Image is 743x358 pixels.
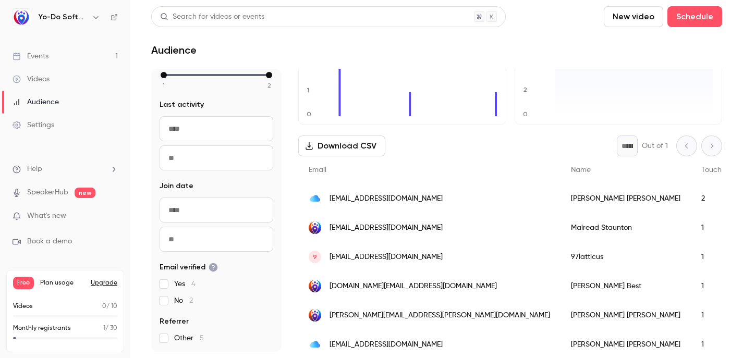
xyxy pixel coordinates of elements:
span: Name [571,166,591,174]
span: 0 [102,303,106,310]
span: Yes [174,279,196,289]
text: 1 [307,87,309,94]
input: To [160,227,273,252]
img: yo-do.com [309,221,321,234]
div: [PERSON_NAME] Best [561,271,691,301]
span: What's new [27,211,66,221]
span: [EMAIL_ADDRESS][DOMAIN_NAME] [330,223,443,233]
span: Other [174,333,204,343]
div: Settings [13,120,54,130]
span: [EMAIL_ADDRESS][DOMAIN_NAME] [330,252,443,263]
div: Videos [13,74,50,84]
span: Referrer [160,316,189,327]
span: Join date [160,181,193,191]
text: 0 [523,110,528,118]
button: Schedule [667,6,722,27]
button: Download CSV [298,135,385,156]
img: yo-do.com [309,280,321,292]
input: From [160,116,273,141]
span: [DOMAIN_NAME][EMAIL_ADDRESS][DOMAIN_NAME] [330,281,497,292]
li: help-dropdown-opener [13,164,118,175]
p: Monthly registrants [13,324,71,333]
text: 2 [523,87,527,94]
p: Out of 1 [642,141,668,151]
text: 0 [307,110,311,118]
span: new [75,188,95,198]
div: [PERSON_NAME] [PERSON_NAME] [561,301,691,330]
span: 5 [200,335,204,342]
img: Yo-Do Software [13,9,30,26]
span: Book a demo [27,236,72,247]
span: 9 [313,252,317,262]
span: 4 [191,280,196,288]
span: Email [309,166,326,174]
text: 2 [307,63,311,70]
p: Videos [13,302,33,311]
h1: Audience [151,44,197,56]
div: Search for videos or events [160,11,264,22]
span: Help [27,164,42,175]
text: 4 [523,63,528,70]
input: From [160,197,273,223]
img: me.com [309,192,321,205]
img: yo-do.com [309,309,321,322]
span: [EMAIL_ADDRESS][DOMAIN_NAME] [330,339,443,350]
div: max [266,72,272,78]
span: Plan usage [40,279,84,287]
span: 2 [189,297,193,304]
h6: Yo-Do Software [39,12,88,22]
div: Mairead Staunton [561,213,691,242]
input: To [160,145,273,170]
p: / 10 [102,302,117,311]
span: Free [13,277,34,289]
span: 1 [163,81,165,90]
button: New video [604,6,663,27]
span: Last activity [160,100,204,110]
p: / 30 [103,324,117,333]
span: No [174,295,193,306]
div: min [161,72,167,78]
span: [EMAIL_ADDRESS][DOMAIN_NAME] [330,193,443,204]
span: Email verified [160,262,218,273]
img: me.com [309,338,321,351]
span: [PERSON_NAME][EMAIL_ADDRESS][PERSON_NAME][DOMAIN_NAME] [330,310,550,321]
a: SpeakerHub [27,187,68,198]
span: 2 [267,81,271,90]
span: 1 [103,325,105,331]
div: Audience [13,97,59,107]
button: Upgrade [91,279,117,287]
div: Events [13,51,48,61]
div: [PERSON_NAME] [PERSON_NAME] [561,184,691,213]
div: 97latticus [561,242,691,271]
